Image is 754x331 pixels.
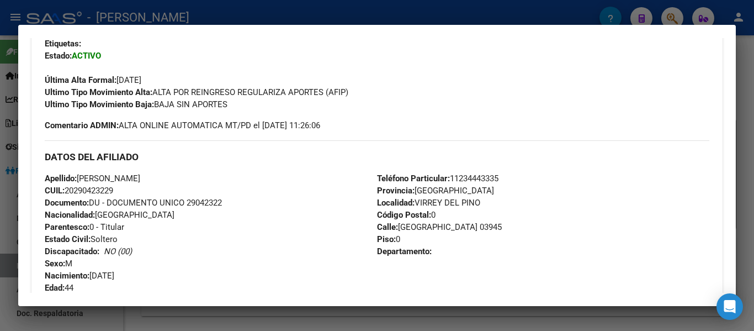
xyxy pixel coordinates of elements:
span: [DATE] [45,271,114,281]
strong: Etiquetas: [45,39,81,49]
strong: Piso: [377,234,396,244]
span: Soltero [45,234,118,244]
span: 20290423229 [45,186,113,196]
strong: Parentesco: [45,222,89,232]
span: [PERSON_NAME] [45,174,140,183]
strong: Calle: [377,222,398,232]
strong: Sexo: [45,259,65,269]
strong: Comentario ADMIN: [45,120,119,130]
span: VIRREY DEL PINO [377,198,480,208]
strong: Teléfono Particular: [377,174,450,183]
span: DU - DOCUMENTO UNICO 29042322 [45,198,222,208]
strong: Ultimo Tipo Movimiento Baja: [45,99,154,109]
span: ALTA ONLINE AUTOMATICA MT/PD el [DATE] 11:26:06 [45,119,320,132]
strong: ACTIVO [72,51,101,61]
strong: Apellido: [45,174,77,183]
strong: Departamento: [377,246,432,256]
span: M [45,259,72,269]
span: 11234443335 [377,174,498,183]
span: [GEOGRAPHIC_DATA] [45,210,174,220]
strong: Código Postal: [377,210,431,220]
strong: CUIL: [45,186,65,196]
div: Open Intercom Messenger [716,293,743,320]
strong: Estado: [45,51,72,61]
span: [GEOGRAPHIC_DATA] [377,186,494,196]
strong: Nacionalidad: [45,210,95,220]
span: ALTA POR REINGRESO REGULARIZA APORTES (AFIP) [45,87,348,97]
strong: Edad: [45,283,65,293]
strong: Ultimo Tipo Movimiento Alta: [45,87,152,97]
span: 0 - Titular [45,222,124,232]
h3: DATOS DEL AFILIADO [45,151,709,163]
span: 0 [377,210,436,220]
strong: Localidad: [377,198,415,208]
span: BAJA SIN APORTES [45,99,227,109]
strong: Última Alta Formal: [45,75,116,85]
i: NO (00) [104,246,132,256]
span: 44 [45,283,73,293]
span: [DATE] [45,75,141,85]
strong: Provincia: [377,186,415,196]
strong: Documento: [45,198,89,208]
span: 0 [377,234,400,244]
strong: Discapacitado: [45,246,99,256]
strong: Estado Civil: [45,234,91,244]
span: [GEOGRAPHIC_DATA] 03945 [377,222,502,232]
strong: Nacimiento: [45,271,89,281]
